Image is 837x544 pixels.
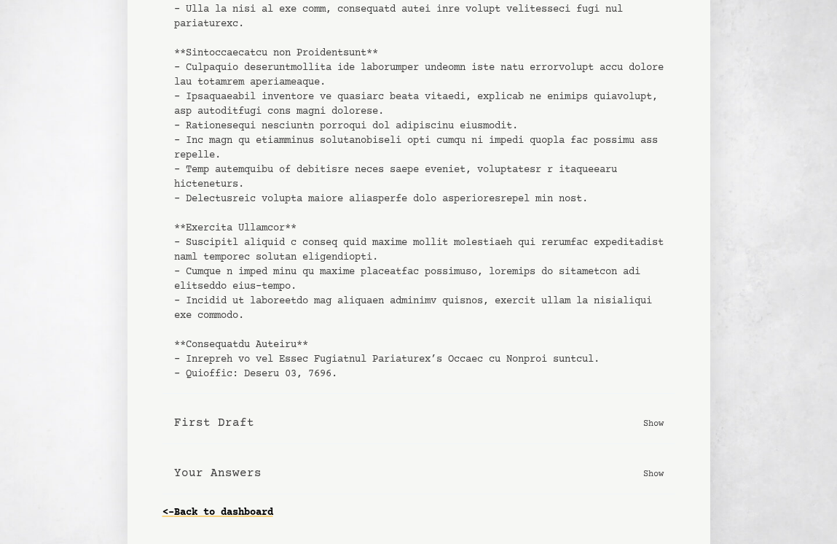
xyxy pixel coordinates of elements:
p: Show [643,416,664,430]
p: Show [643,466,664,481]
a: <-Back to dashboard [162,501,273,524]
button: Your Answers Show [162,453,675,494]
button: First Draft Show [162,403,675,444]
b: First Draft [174,414,254,432]
b: Your Answers [174,465,262,482]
